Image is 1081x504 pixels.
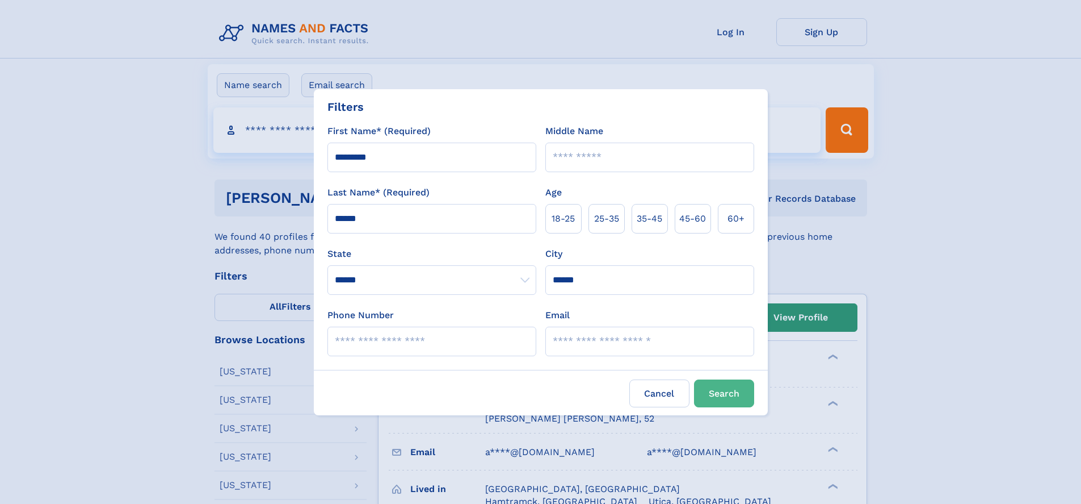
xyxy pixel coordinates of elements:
label: City [545,247,562,261]
label: Age [545,186,562,199]
label: First Name* (Required) [327,124,431,138]
div: Filters [327,98,364,115]
label: Middle Name [545,124,603,138]
label: Phone Number [327,309,394,322]
label: Cancel [629,380,689,407]
label: Last Name* (Required) [327,186,430,199]
span: 35‑45 [637,212,662,226]
span: 60+ [727,212,744,226]
label: Email [545,309,570,322]
span: 25‑35 [594,212,619,226]
button: Search [694,380,754,407]
span: 18‑25 [552,212,575,226]
span: 45‑60 [679,212,706,226]
label: State [327,247,536,261]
